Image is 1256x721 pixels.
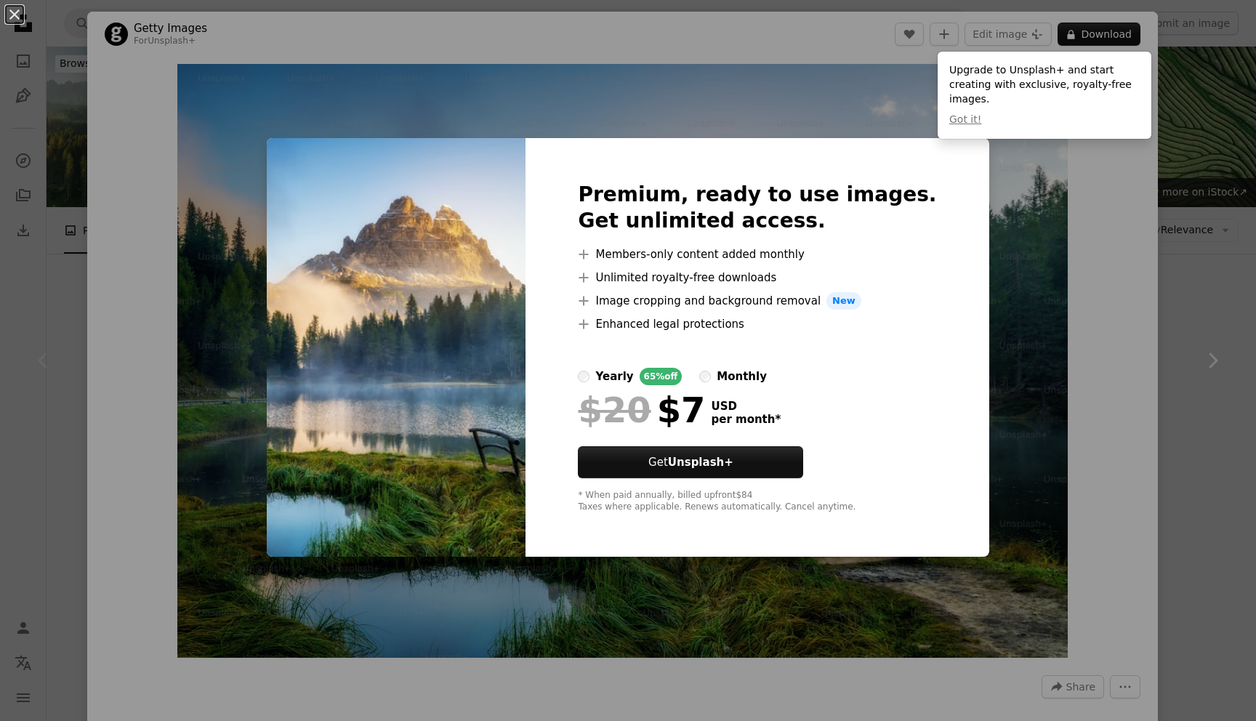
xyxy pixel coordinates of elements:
li: Image cropping and background removal [578,292,936,310]
li: Enhanced legal protections [578,315,936,333]
li: Unlimited royalty-free downloads [578,269,936,286]
span: USD [711,400,781,413]
button: GetUnsplash+ [578,446,803,478]
h2: Premium, ready to use images. Get unlimited access. [578,182,936,234]
img: premium_photo-1661953124438-3959644bbcb4 [267,138,526,557]
div: 65% off [640,368,683,385]
span: $20 [578,391,651,429]
button: Got it! [949,113,981,127]
div: Upgrade to Unsplash+ and start creating with exclusive, royalty-free images. [938,52,1151,139]
input: yearly65%off [578,371,589,382]
div: * When paid annually, billed upfront $84 Taxes where applicable. Renews automatically. Cancel any... [578,490,936,513]
div: $7 [578,391,705,429]
input: monthly [699,371,711,382]
span: per month * [711,413,781,426]
div: yearly [595,368,633,385]
strong: Unsplash+ [668,456,733,469]
span: New [826,292,861,310]
div: monthly [717,368,767,385]
li: Members-only content added monthly [578,246,936,263]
